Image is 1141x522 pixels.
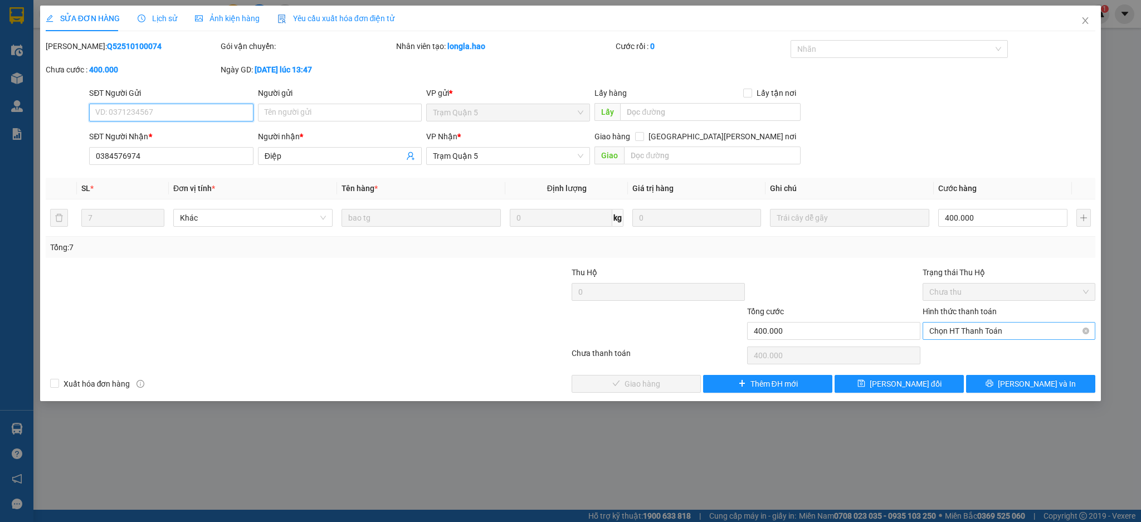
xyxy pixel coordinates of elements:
input: Ghi Chú [770,209,929,227]
span: SỬA ĐƠN HÀNG [46,14,120,23]
span: close [1081,16,1090,25]
span: picture [195,14,203,22]
div: Trạng thái Thu Hộ [923,266,1096,279]
b: longla.hao [447,42,485,51]
span: VP Nhận [426,132,457,141]
span: user-add [406,152,415,160]
span: Yêu cầu xuất hóa đơn điện tử [277,14,395,23]
b: 0 [650,42,655,51]
span: clock-circle [138,14,145,22]
span: info-circle [136,380,144,388]
span: Khác [180,209,326,226]
span: Đơn vị tính [173,184,215,193]
span: Chưa thu [929,284,1089,300]
span: printer [986,379,993,388]
div: Người gửi [258,87,422,99]
img: icon [277,14,286,23]
span: save [857,379,865,388]
b: Q52510100074 [107,42,162,51]
button: plus [1076,209,1091,227]
b: [DATE] lúc 13:47 [255,65,312,74]
span: Giao hàng [594,132,630,141]
span: Lịch sử [138,14,177,23]
span: Định lượng [547,184,587,193]
div: Người nhận [258,130,422,143]
th: Ghi chú [765,178,934,199]
button: delete [50,209,68,227]
span: Tổng cước [747,307,784,316]
span: Chọn HT Thanh Toán [929,323,1089,339]
span: close-circle [1083,328,1089,334]
input: Dọc đường [620,103,801,121]
div: Cước rồi : [616,40,789,52]
input: 0 [632,209,761,227]
div: Chưa cước : [46,64,219,76]
button: printer[PERSON_NAME] và In [966,375,1095,393]
button: checkGiao hàng [572,375,701,393]
span: [GEOGRAPHIC_DATA][PERSON_NAME] nơi [644,130,801,143]
div: SĐT Người Gửi [89,87,253,99]
span: Cước hàng [938,184,977,193]
div: SĐT Người Nhận [89,130,253,143]
span: plus [738,379,746,388]
div: VP gửi [426,87,590,99]
span: [PERSON_NAME] đổi [870,378,942,390]
span: Lấy [594,103,620,121]
span: Trạm Quận 5 [433,148,583,164]
span: Thêm ĐH mới [750,378,798,390]
label: Hình thức thanh toán [923,307,997,316]
div: Tổng: 7 [50,241,441,253]
span: [PERSON_NAME] và In [998,378,1076,390]
span: Giá trị hàng [632,184,674,193]
div: Nhân viên tạo: [396,40,613,52]
span: SL [81,184,90,193]
button: Close [1070,6,1101,37]
span: Xuất hóa đơn hàng [59,378,135,390]
div: Gói vận chuyển: [221,40,394,52]
button: save[PERSON_NAME] đổi [835,375,964,393]
span: Ảnh kiện hàng [195,14,260,23]
span: Giao [594,147,624,164]
input: VD: Bàn, Ghế [342,209,501,227]
span: Tên hàng [342,184,378,193]
b: 400.000 [89,65,118,74]
span: edit [46,14,53,22]
div: Ngày GD: [221,64,394,76]
span: Trạm Quận 5 [433,104,583,121]
input: Dọc đường [624,147,801,164]
span: Lấy hàng [594,89,627,97]
span: Lấy tận nơi [752,87,801,99]
span: kg [612,209,623,227]
span: Thu Hộ [572,268,597,277]
div: Chưa thanh toán [570,347,746,367]
div: [PERSON_NAME]: [46,40,219,52]
button: plusThêm ĐH mới [703,375,832,393]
